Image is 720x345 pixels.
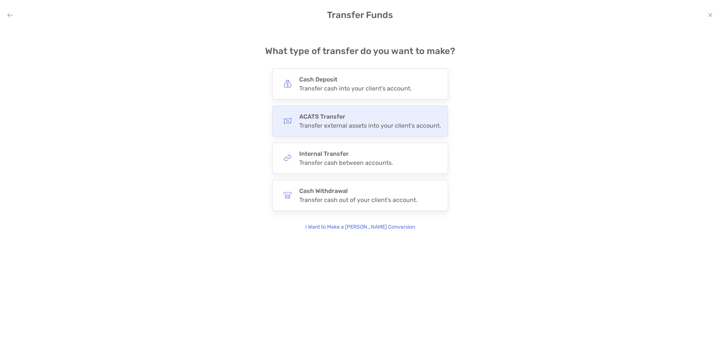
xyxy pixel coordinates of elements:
[299,85,412,92] div: Transfer cash into your client's account.
[283,117,292,125] img: button icon
[283,80,292,88] img: button icon
[299,187,417,194] h4: Cash Withdrawal
[283,191,292,199] img: button icon
[299,113,441,120] h4: ACATS Transfer
[299,159,393,166] div: Transfer cash between accounts.
[305,223,415,231] p: I Want to Make a [PERSON_NAME] Conversion
[299,122,441,129] div: Transfer external assets into your client's account.
[283,154,292,162] img: button icon
[299,150,393,157] h4: Internal Transfer
[299,196,417,203] div: Transfer cash out of your client's account.
[299,76,412,83] h4: Cash Deposit
[265,46,455,56] h4: What type of transfer do you want to make?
